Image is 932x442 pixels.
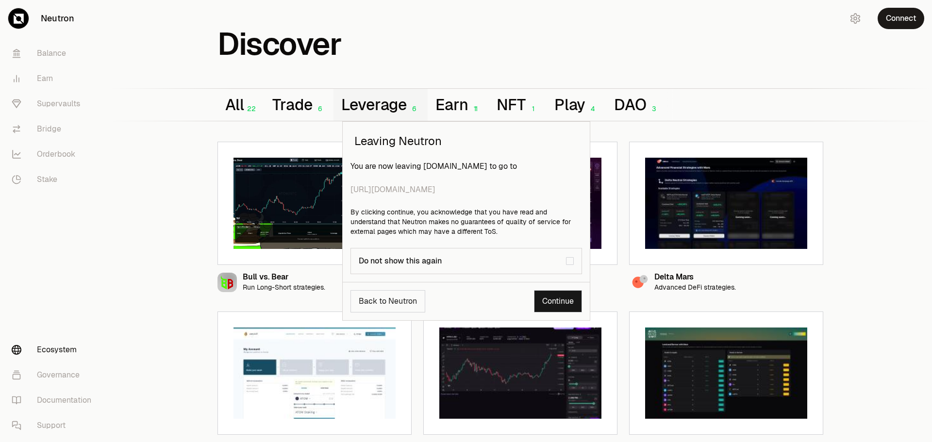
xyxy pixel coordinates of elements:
[534,290,582,312] a: Continue
[350,161,582,196] p: You are now leaving [DOMAIN_NAME] to go to
[566,257,574,265] button: Do not show this again
[350,290,425,312] button: Back to Neutron
[350,184,582,196] span: [URL][DOMAIN_NAME]
[350,207,582,236] p: By clicking continue, you acknowledge that you have read and understand that Neutron makes no gua...
[343,122,590,161] h2: Leaving Neutron
[359,256,566,266] div: Do not show this again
